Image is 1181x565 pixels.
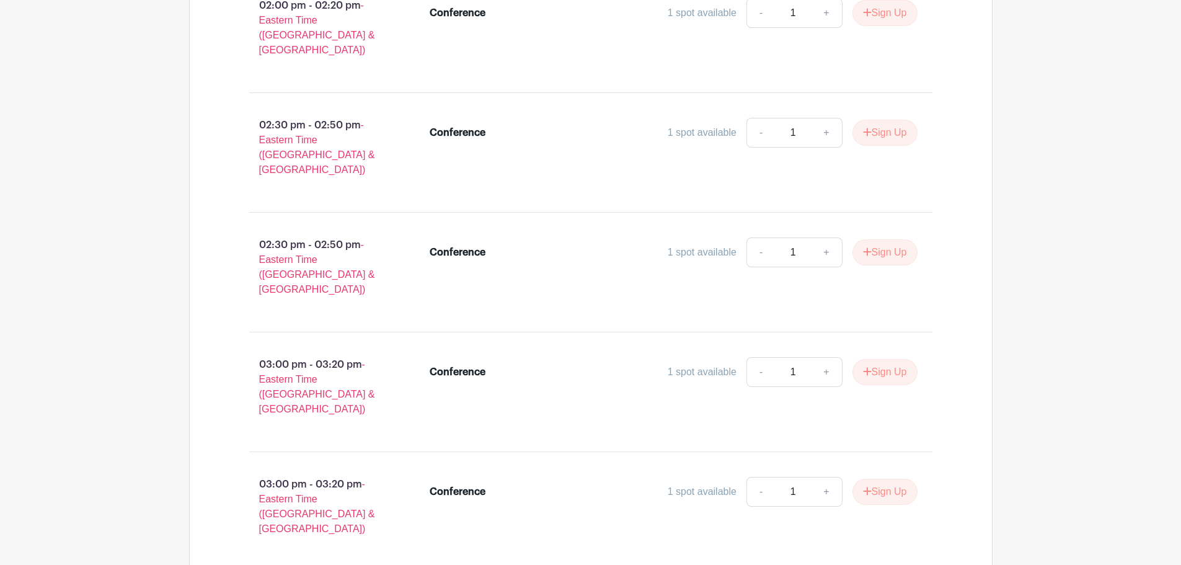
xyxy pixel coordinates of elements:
button: Sign Up [852,479,918,505]
button: Sign Up [852,359,918,385]
div: 1 spot available [668,6,736,20]
a: - [746,118,775,148]
a: + [811,477,842,507]
div: Conference [430,245,485,260]
div: Conference [430,365,485,380]
div: Conference [430,125,485,140]
p: 02:30 pm - 02:50 pm [229,113,410,182]
a: - [746,238,775,267]
p: 03:00 pm - 03:20 pm [229,472,410,541]
a: + [811,118,842,148]
p: 02:30 pm - 02:50 pm [229,233,410,302]
span: - Eastern Time ([GEOGRAPHIC_DATA] & [GEOGRAPHIC_DATA]) [259,239,375,295]
button: Sign Up [852,120,918,146]
div: 1 spot available [668,245,736,260]
div: 1 spot available [668,484,736,499]
div: 1 spot available [668,125,736,140]
span: - Eastern Time ([GEOGRAPHIC_DATA] & [GEOGRAPHIC_DATA]) [259,479,375,534]
div: Conference [430,6,485,20]
button: Sign Up [852,239,918,265]
a: - [746,357,775,387]
p: 03:00 pm - 03:20 pm [229,352,410,422]
a: + [811,238,842,267]
a: + [811,357,842,387]
a: - [746,477,775,507]
span: - Eastern Time ([GEOGRAPHIC_DATA] & [GEOGRAPHIC_DATA]) [259,120,375,175]
div: Conference [430,484,485,499]
span: - Eastern Time ([GEOGRAPHIC_DATA] & [GEOGRAPHIC_DATA]) [259,359,375,414]
div: 1 spot available [668,365,736,380]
